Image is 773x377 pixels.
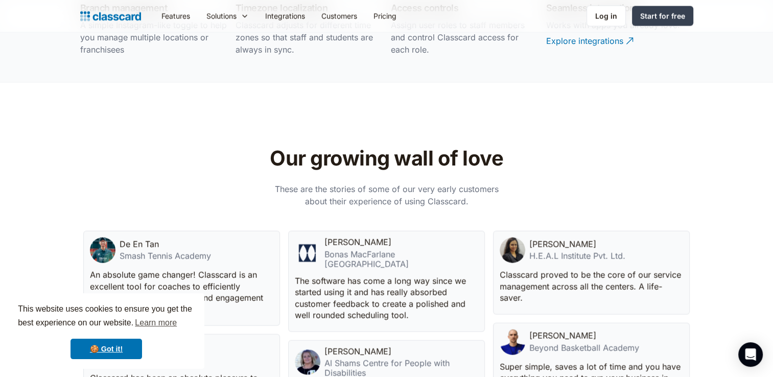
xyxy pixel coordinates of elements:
a: Log in [587,6,626,27]
h2: Our growing wall of love [224,146,549,171]
div: De En Tan [120,240,159,249]
p: The software has come a long way since we started using it and has really absorbed customer feedb... [295,275,476,321]
p: An absolute game changer! Classcard is an excellent tool for coaches to efficiently manage studen... [90,269,271,315]
div: Explore integrations [546,27,623,47]
div: [PERSON_NAME] [529,331,596,341]
div: H.E.A.L Institute Pvt. Ltd. [529,251,625,261]
a: Pricing [365,5,405,28]
div: Start for free [640,11,685,21]
div: [PERSON_NAME] [324,347,391,357]
a: dismiss cookie message [71,339,142,359]
div: Smash Tennis Academy [120,251,211,261]
a: Customers [313,5,365,28]
p: A simple Instagram-like toggle to help you manage multiple locations or franchisees [80,19,227,56]
a: Start for free [632,6,693,26]
span: This website uses cookies to ensure you get the best experience on our website. [18,303,195,331]
div: [PERSON_NAME] [529,240,596,249]
a: Features [153,5,198,28]
div: Bonas MacFarlane [GEOGRAPHIC_DATA] [324,250,478,269]
div: Beyond Basketball Academy [529,343,639,353]
a: Integrations [257,5,313,28]
div: Solutions [198,5,257,28]
div: Log in [595,11,617,21]
p: Classcard adjusts for different time zones so that staff and students are always in sync. [236,19,383,56]
p: These are the stories of some of our very early customers about their experience of using Classcard. [272,183,502,207]
p: Assign user roles to staff members and control Classcard access for each role. [391,19,538,56]
a: learn more about cookies [133,315,178,331]
div: cookieconsent [8,293,204,369]
div: Open Intercom Messenger [738,342,763,367]
div: Solutions [206,11,237,21]
a: home [80,9,141,23]
a: Explore integrations [546,27,693,55]
div: [PERSON_NAME] [324,238,391,247]
p: Classcard proved to be the core of our service management across all the centers. A life-saver. [500,269,681,303]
